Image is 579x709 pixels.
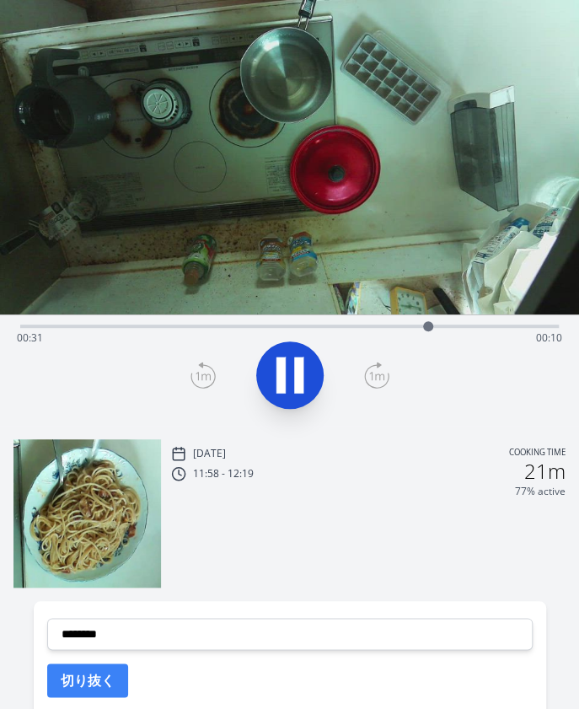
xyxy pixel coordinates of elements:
[524,461,566,481] h2: 21m
[47,663,128,697] button: 切り抜く
[13,439,161,587] img: 250826025850_thumb.jpeg
[193,467,254,481] p: 11:58 - 12:19
[17,330,43,345] span: 00:31
[536,330,562,345] span: 00:10
[515,485,566,498] p: 77% active
[193,447,226,460] p: [DATE]
[509,446,566,461] p: Cooking time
